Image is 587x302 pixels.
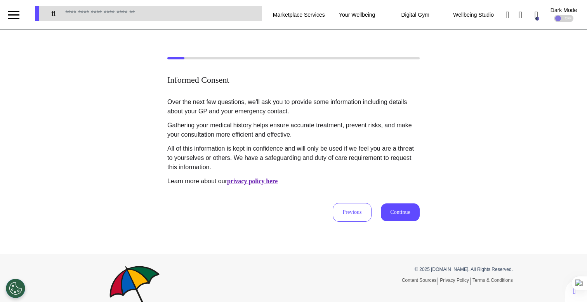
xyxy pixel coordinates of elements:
[6,279,25,298] button: Open Preferences
[440,278,471,285] a: Privacy Policy
[381,203,420,221] button: Continue
[299,266,513,273] p: © 2025 [DOMAIN_NAME]. All Rights Reserved.
[167,144,420,172] p: All of this information is kept in confidence and will only be used if we feel you are a threat t...
[333,203,372,222] button: Previous
[554,15,573,22] div: OFF
[167,121,420,139] p: Gathering your medical history helps ensure accurate treatment, prevent risks, and make your cons...
[227,178,278,184] a: privacy policy here
[551,7,577,13] div: Dark Mode
[167,177,420,186] p: Learn more about our
[167,97,420,116] p: Over the next few questions, we'll ask you to provide some information including details about yo...
[402,278,438,285] a: Content Sources
[328,4,386,26] div: Your Wellbeing
[386,4,445,26] div: Digital Gym
[270,4,328,26] div: Marketplace Services
[445,4,503,26] div: Wellbeing Studio
[167,75,420,85] h2: Informed Consent
[472,278,513,283] a: Terms & Conditions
